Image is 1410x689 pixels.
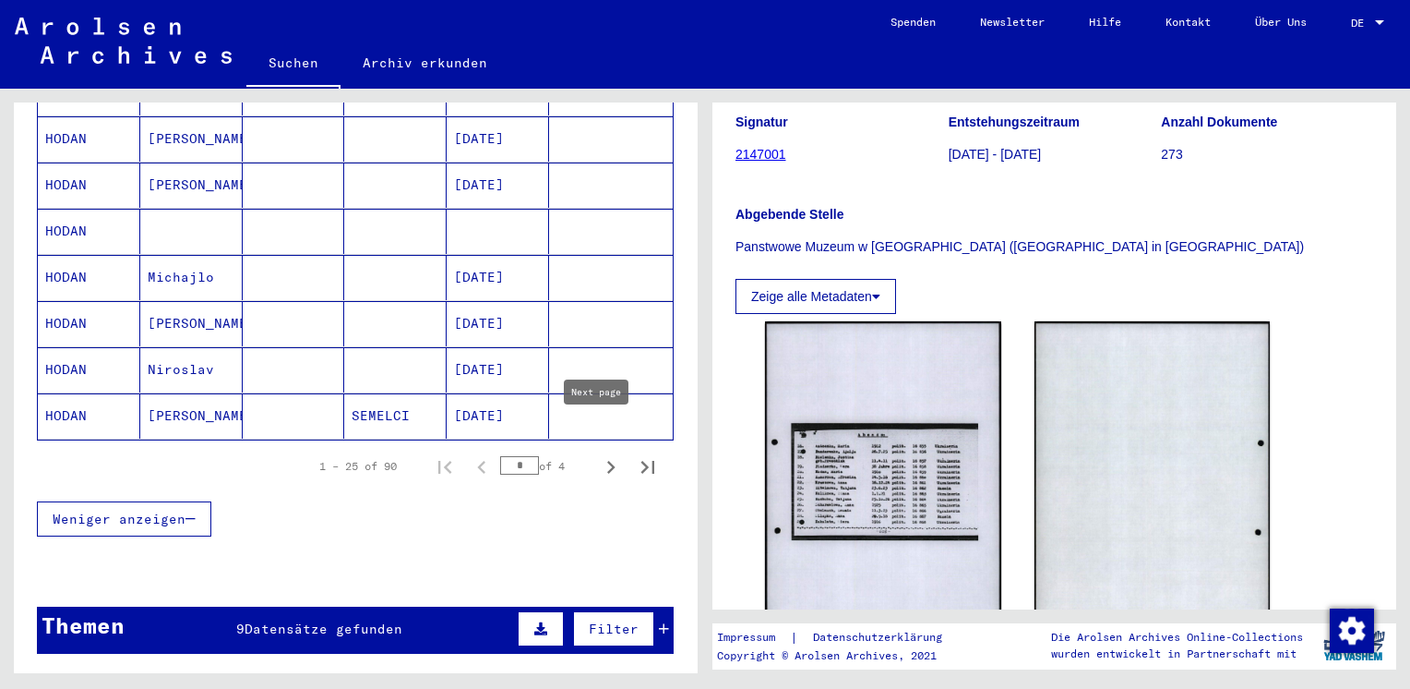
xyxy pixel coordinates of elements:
[735,279,896,314] button: Zeige alle Metadaten
[735,237,1373,257] p: Panstwowe Muzeum w [GEOGRAPHIC_DATA] ([GEOGRAPHIC_DATA] in [GEOGRAPHIC_DATA])
[735,147,786,162] a: 2147001
[1161,145,1373,164] p: 273
[38,347,140,393] mat-cell: HODAN
[500,457,592,475] div: of 4
[341,41,509,85] a: Archiv erkunden
[140,255,243,300] mat-cell: Michajlo
[38,116,140,162] mat-cell: HODAN
[735,115,788,129] b: Signatur
[735,207,843,222] b: Abgebende Stelle
[1351,17,1371,30] span: DE
[140,116,243,162] mat-cell: [PERSON_NAME]
[38,163,140,208] mat-cell: HODAN
[1329,608,1373,652] div: Zustimmung ändern
[589,621,639,637] span: Filter
[592,448,629,485] button: Next page
[245,621,402,637] span: Datensätze gefunden
[463,448,500,485] button: Previous page
[53,511,185,527] span: Weniger anzeigen
[1320,623,1389,669] img: yv_logo.png
[140,393,243,439] mat-cell: [PERSON_NAME]
[140,301,243,346] mat-cell: [PERSON_NAME]
[140,347,243,393] mat-cell: Niroslav
[38,209,140,254] mat-cell: HODAN
[447,163,549,208] mat-cell: [DATE]
[798,628,964,647] a: Datenschutzerklärung
[447,255,549,300] mat-cell: [DATE]
[426,448,463,485] button: First page
[949,115,1080,129] b: Entstehungszeitraum
[38,255,140,300] mat-cell: HODAN
[344,393,447,439] mat-cell: SEMELCI
[1051,646,1303,662] p: wurden entwickelt in Partnerschaft mit
[246,41,341,89] a: Suchen
[1330,609,1374,653] img: Zustimmung ändern
[765,321,1001,653] img: 001.jpg
[37,502,211,537] button: Weniger anzeigen
[236,621,245,637] span: 9
[717,628,964,647] div: |
[629,448,666,485] button: Last page
[42,609,125,642] div: Themen
[717,628,790,647] a: Impressum
[1034,321,1271,657] img: 002.jpg
[447,393,549,439] mat-cell: [DATE]
[140,163,243,208] mat-cell: [PERSON_NAME]
[319,458,397,475] div: 1 – 25 of 90
[15,18,232,64] img: Arolsen_neg.svg
[447,301,549,346] mat-cell: [DATE]
[717,647,964,664] p: Copyright © Arolsen Archives, 2021
[1161,115,1277,129] b: Anzahl Dokumente
[38,301,140,346] mat-cell: HODAN
[1051,629,1303,646] p: Die Arolsen Archives Online-Collections
[447,116,549,162] mat-cell: [DATE]
[573,611,654,647] button: Filter
[949,145,1161,164] p: [DATE] - [DATE]
[38,393,140,439] mat-cell: HODAN
[447,347,549,393] mat-cell: [DATE]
